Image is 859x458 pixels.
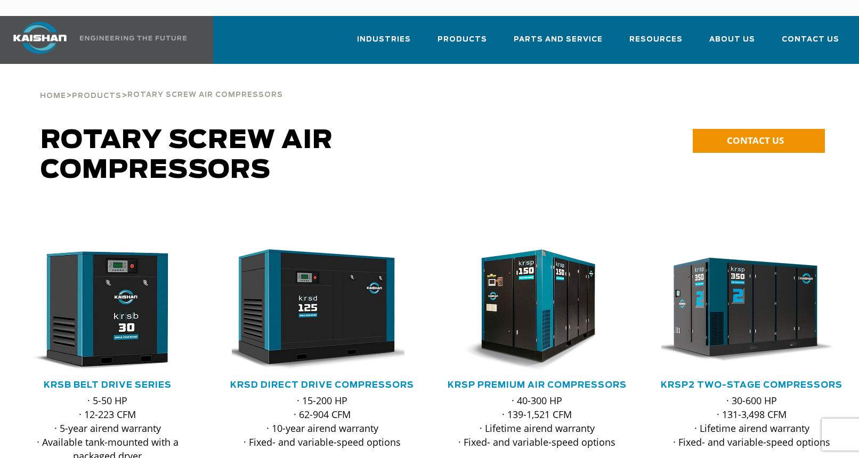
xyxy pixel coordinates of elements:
[40,93,66,100] span: Home
[224,249,404,371] img: krsd125
[447,394,627,449] p: · 40-300 HP · 139-1,521 CFM · Lifetime airend warranty · Fixed- and variable-speed options
[709,26,755,62] a: About Us
[437,34,487,46] span: Products
[9,249,190,371] img: krsb30
[629,26,683,62] a: Resources
[72,93,121,100] span: Products
[653,249,834,371] img: krsp350
[514,34,603,46] span: Parts and Service
[357,34,411,46] span: Industries
[661,381,842,389] a: KRSP2 Two-Stage Compressors
[232,394,412,449] p: · 15-200 HP · 62-904 CFM · 10-year airend warranty · Fixed- and variable-speed options
[72,91,121,100] a: Products
[661,249,842,371] div: krsp350
[80,36,187,40] img: Engineering the future
[514,26,603,62] a: Parts and Service
[693,129,825,153] a: CONTACT US
[447,249,627,371] div: krsp150
[17,249,198,371] div: krsb30
[709,34,755,46] span: About Us
[782,26,839,62] a: Contact Us
[661,394,842,449] p: · 30-600 HP · 131-3,498 CFM · Lifetime airend warranty · Fixed- and variable-speed options
[232,249,412,371] div: krsd125
[40,91,66,100] a: Home
[357,26,411,62] a: Industries
[127,92,283,99] span: Rotary Screw Air Compressors
[437,26,487,62] a: Products
[40,64,283,104] div: > >
[448,381,627,389] a: KRSP Premium Air Compressors
[230,381,414,389] a: KRSD Direct Drive Compressors
[44,381,172,389] a: KRSB Belt Drive Series
[782,34,839,46] span: Contact Us
[40,128,333,183] span: Rotary Screw Air Compressors
[727,134,784,146] span: CONTACT US
[629,34,683,46] span: Resources
[439,249,619,371] img: krsp150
